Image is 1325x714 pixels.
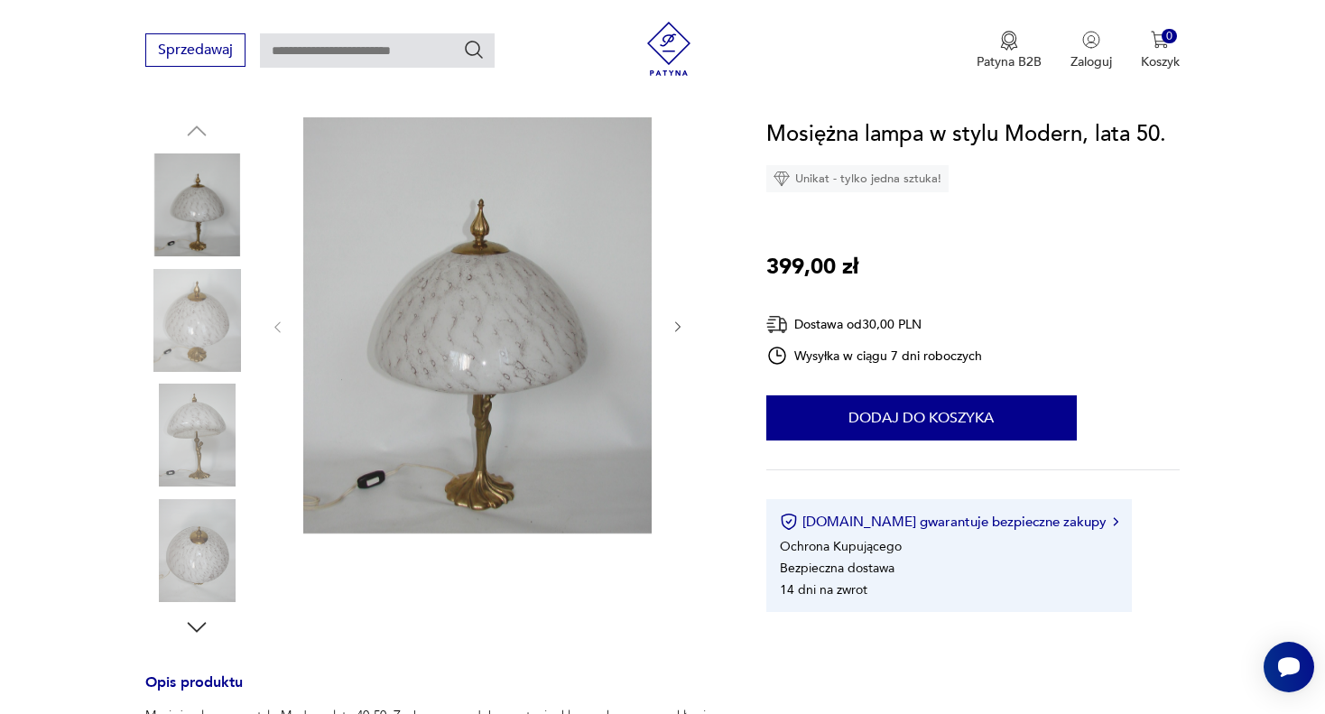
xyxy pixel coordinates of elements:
button: Patyna B2B [977,31,1042,70]
h3: Opis produktu [145,677,722,707]
img: Ikona koszyka [1151,31,1169,49]
img: Ikona diamentu [774,171,790,187]
h1: Mosiężna lampa w stylu Modern, lata 50. [766,117,1166,152]
img: Patyna - sklep z meblami i dekoracjami vintage [642,22,696,76]
p: Zaloguj [1070,53,1112,70]
div: Dostawa od 30,00 PLN [766,313,983,336]
iframe: Smartsupp widget button [1264,642,1314,692]
img: Zdjęcie produktu Mosiężna lampa w stylu Modern, lata 50. [145,384,248,487]
button: Zaloguj [1070,31,1112,70]
div: Wysyłka w ciągu 7 dni roboczych [766,345,983,366]
img: Zdjęcie produktu Mosiężna lampa w stylu Modern, lata 50. [145,269,248,372]
a: Sprzedawaj [145,45,246,58]
img: Zdjęcie produktu Mosiężna lampa w stylu Modern, lata 50. [303,117,652,533]
img: Ikona dostawy [766,313,788,336]
p: 399,00 zł [766,250,858,284]
p: Patyna B2B [977,53,1042,70]
button: Dodaj do koszyka [766,395,1077,440]
div: 0 [1162,29,1177,44]
img: Zdjęcie produktu Mosiężna lampa w stylu Modern, lata 50. [145,153,248,256]
li: Bezpieczna dostawa [780,560,894,577]
li: Ochrona Kupującego [780,538,902,555]
p: Koszyk [1141,53,1180,70]
img: Zdjęcie produktu Mosiężna lampa w stylu Modern, lata 50. [145,499,248,602]
img: Ikonka użytkownika [1082,31,1100,49]
a: Ikona medaluPatyna B2B [977,31,1042,70]
button: 0Koszyk [1141,31,1180,70]
button: Szukaj [463,39,485,60]
img: Ikona medalu [1000,31,1018,51]
button: [DOMAIN_NAME] gwarantuje bezpieczne zakupy [780,513,1118,531]
img: Ikona strzałki w prawo [1113,517,1118,526]
img: Ikona certyfikatu [780,513,798,531]
button: Sprzedawaj [145,33,246,67]
li: 14 dni na zwrot [780,581,867,598]
div: Unikat - tylko jedna sztuka! [766,165,949,192]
